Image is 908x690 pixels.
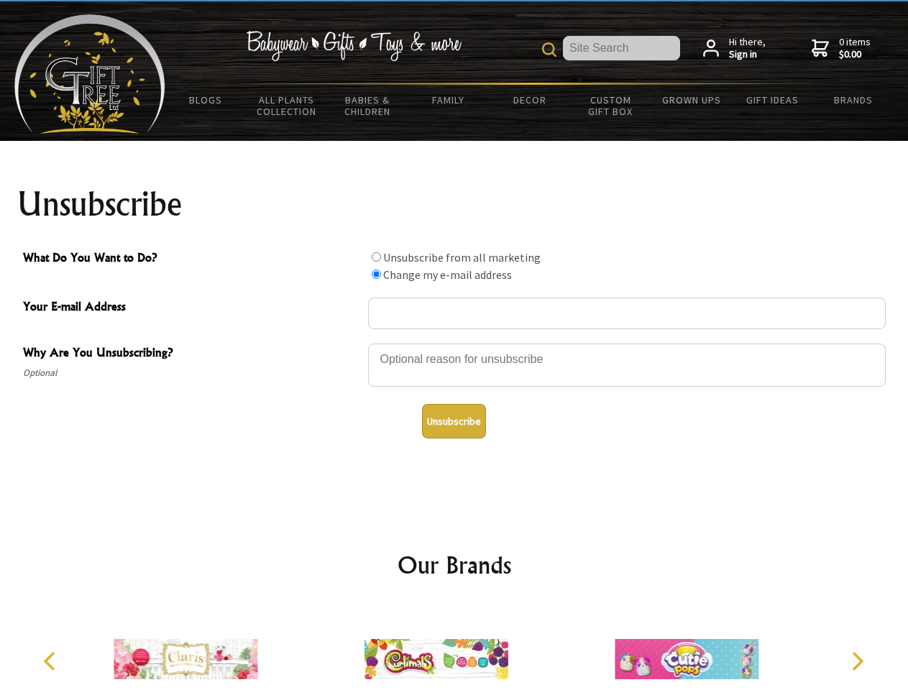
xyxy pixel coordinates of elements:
[165,85,247,115] a: BLOGS
[651,85,732,115] a: Grown Ups
[563,36,680,60] input: Site Search
[422,404,486,438] button: Unsubscribe
[23,364,361,382] span: Optional
[17,187,891,221] h1: Unsubscribe
[36,645,68,677] button: Previous
[247,85,328,126] a: All Plants Collection
[813,85,894,115] a: Brands
[23,298,361,318] span: Your E-mail Address
[841,645,873,677] button: Next
[246,31,462,61] img: Babywear - Gifts - Toys & more
[368,344,886,387] textarea: Why Are You Unsubscribing?
[542,42,556,57] img: product search
[570,85,651,126] a: Custom Gift Box
[383,250,541,264] label: Unsubscribe from all marketing
[23,249,361,270] span: What Do You Want to Do?
[327,85,408,126] a: Babies & Children
[732,85,813,115] a: Gift Ideas
[703,36,766,61] a: Hi there,Sign in
[372,252,381,262] input: What Do You Want to Do?
[383,267,512,282] label: Change my e-mail address
[14,14,165,134] img: Babyware - Gifts - Toys and more...
[29,548,880,582] h2: Our Brands
[839,48,871,61] strong: $0.00
[368,298,886,329] input: Your E-mail Address
[23,344,361,364] span: Why Are You Unsubscribing?
[408,85,490,115] a: Family
[372,270,381,279] input: What Do You Want to Do?
[729,48,766,61] strong: Sign in
[839,35,871,61] span: 0 items
[729,36,766,61] span: Hi there,
[812,36,871,61] a: 0 items$0.00
[489,85,570,115] a: Decor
